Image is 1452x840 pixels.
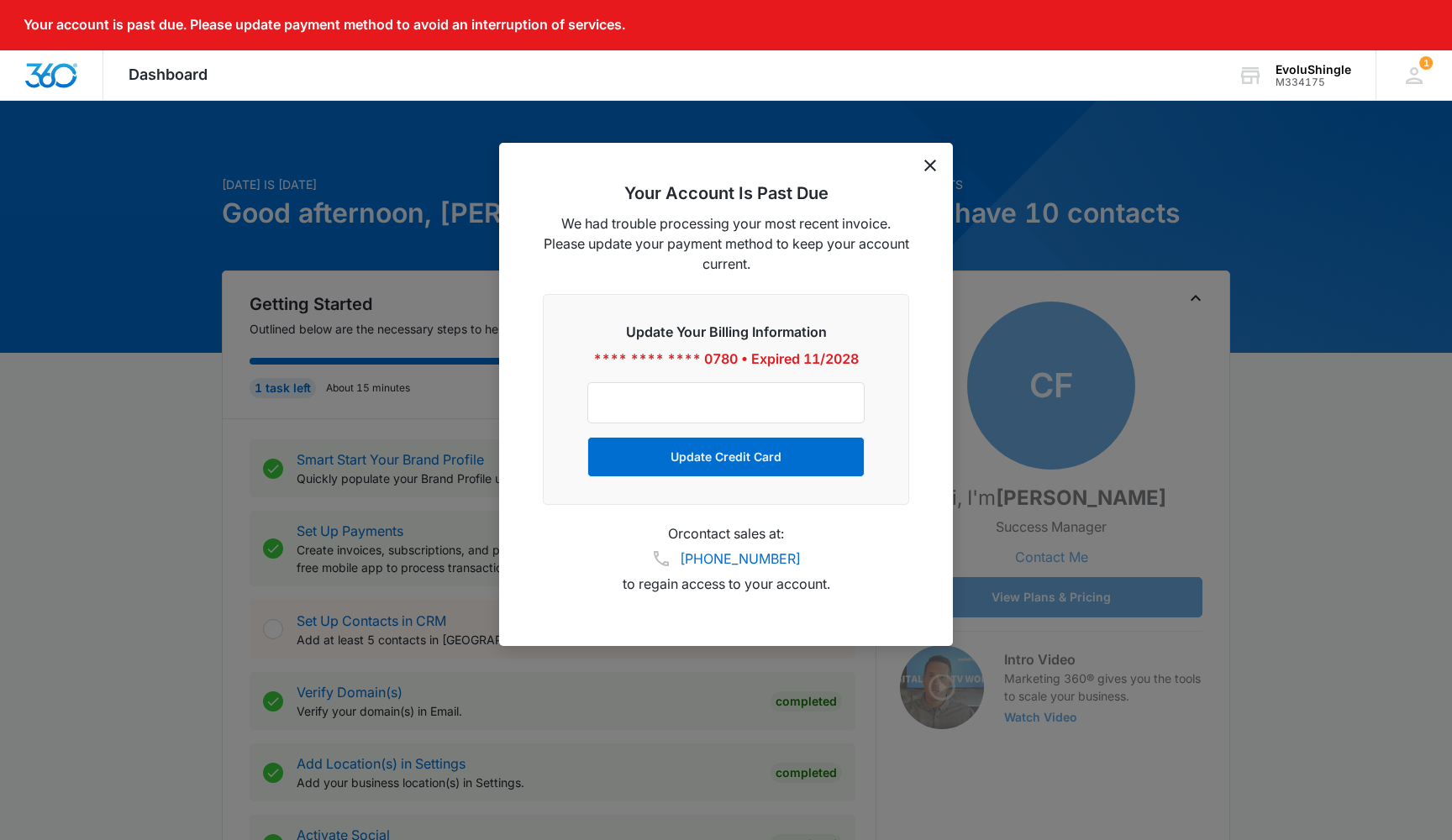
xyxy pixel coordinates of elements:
[605,396,847,410] iframe: Secure card payment input frame
[1419,56,1433,70] div: notifications count
[129,66,208,83] span: Dashboard
[1376,50,1452,100] div: notifications count
[103,50,233,100] div: Dashboard
[1419,56,1433,70] span: 1
[1276,76,1351,88] div: account id
[924,160,936,171] button: dismiss this dialog
[680,549,801,569] a: [PHONE_NUMBER]
[543,183,909,203] h2: Your Account Is Past Due
[543,525,909,592] p: Or contact sales at: to regain access to your account.
[24,17,625,33] p: Your account is past due. Please update payment method to avoid an interruption of services.
[587,437,865,477] button: Update Credit Card
[543,213,909,274] p: We had trouble processing your most recent invoice. Please update your payment method to keep you...
[1276,63,1351,76] div: account name
[587,322,865,342] h3: Update Your Billing Information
